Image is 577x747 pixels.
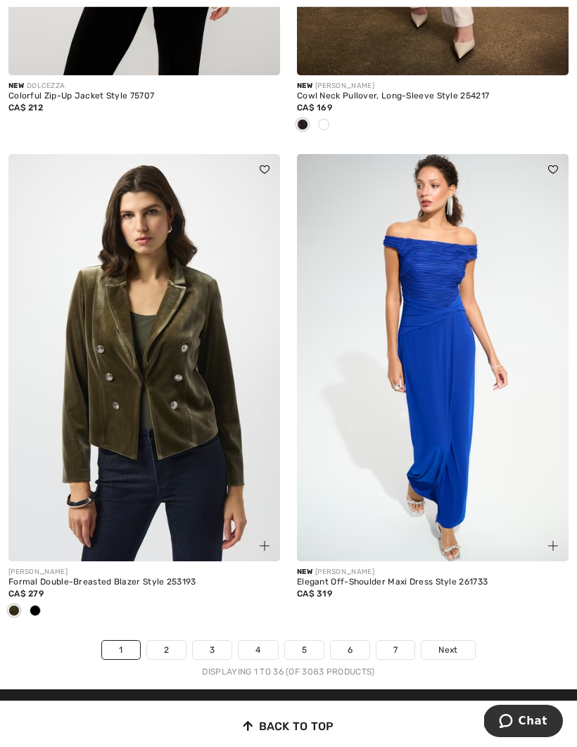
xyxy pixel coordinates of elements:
[297,568,312,576] span: New
[297,567,569,577] div: [PERSON_NAME]
[260,165,270,174] img: heart_black_full.svg
[239,641,277,659] a: 4
[147,641,186,659] a: 2
[548,541,558,551] img: plus_v2.svg
[292,114,313,137] div: Mocha
[297,82,312,90] span: New
[484,705,563,740] iframe: Opens a widget where you can chat to one of our agents
[438,644,457,656] span: Next
[8,82,24,90] span: New
[260,541,270,551] img: plus_v2.svg
[421,641,474,659] a: Next
[193,641,232,659] a: 3
[297,91,569,101] div: Cowl Neck Pullover, Long-Sleeve Style 254217
[313,114,334,137] div: Birch
[8,91,280,101] div: Colorful Zip-Up Jacket Style 75707
[285,641,324,659] a: 5
[297,577,569,587] div: Elegant Off-Shoulder Maxi Dress Style 261733
[8,567,280,577] div: [PERSON_NAME]
[297,103,332,113] span: CA$ 169
[25,600,46,623] div: Black
[8,589,44,599] span: CA$ 279
[297,589,332,599] span: CA$ 319
[376,641,414,659] a: 7
[331,641,369,659] a: 6
[4,600,25,623] div: Khaki
[297,154,569,561] img: Elegant Off-Shoulder Maxi Dress Style 261733. Royal Sapphire 163
[8,103,43,113] span: CA$ 212
[297,81,569,91] div: [PERSON_NAME]
[8,154,280,561] img: Formal Double-Breasted Blazer Style 253193. Khaki
[8,81,280,91] div: DOLCEZZA
[8,577,280,587] div: Formal Double-Breasted Blazer Style 253193
[548,165,558,174] img: heart_black_full.svg
[102,641,139,659] a: 1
